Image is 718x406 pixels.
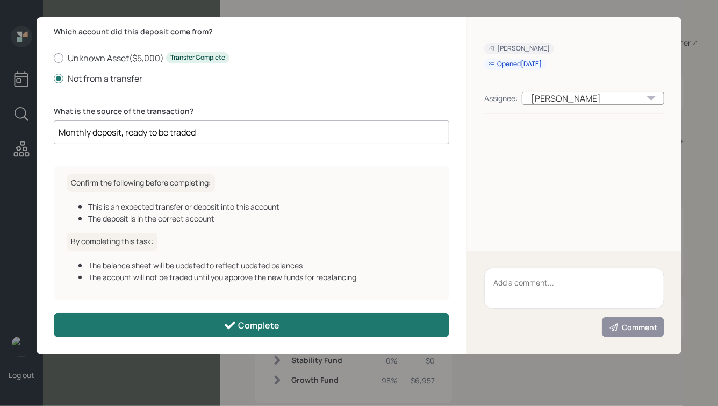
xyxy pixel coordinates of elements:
div: Complete [224,319,280,332]
div: The account will not be traded until you approve the new funds for rebalancing [88,272,436,283]
div: This is an expected transfer or deposit into this account [88,201,436,212]
button: Complete [54,313,449,337]
div: The balance sheet will be updated to reflect updated balances [88,260,436,271]
label: What is the source of the transaction? [54,106,449,117]
div: Comment [609,322,657,333]
div: [PERSON_NAME] [522,92,664,105]
div: Opened [DATE] [489,60,542,69]
div: Transfer Complete [170,53,225,62]
h6: Confirm the following before completing: [67,174,215,192]
div: [PERSON_NAME] [489,44,550,53]
div: The deposit is in the correct account [88,213,436,224]
label: Unknown Asset ( $5,000 ) [54,52,449,64]
label: Not from a transfer [54,73,449,84]
h6: By completing this task: [67,233,157,251]
div: Assignee: [484,92,518,104]
button: Comment [602,317,664,337]
label: Which account did this deposit come from? [54,26,449,37]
